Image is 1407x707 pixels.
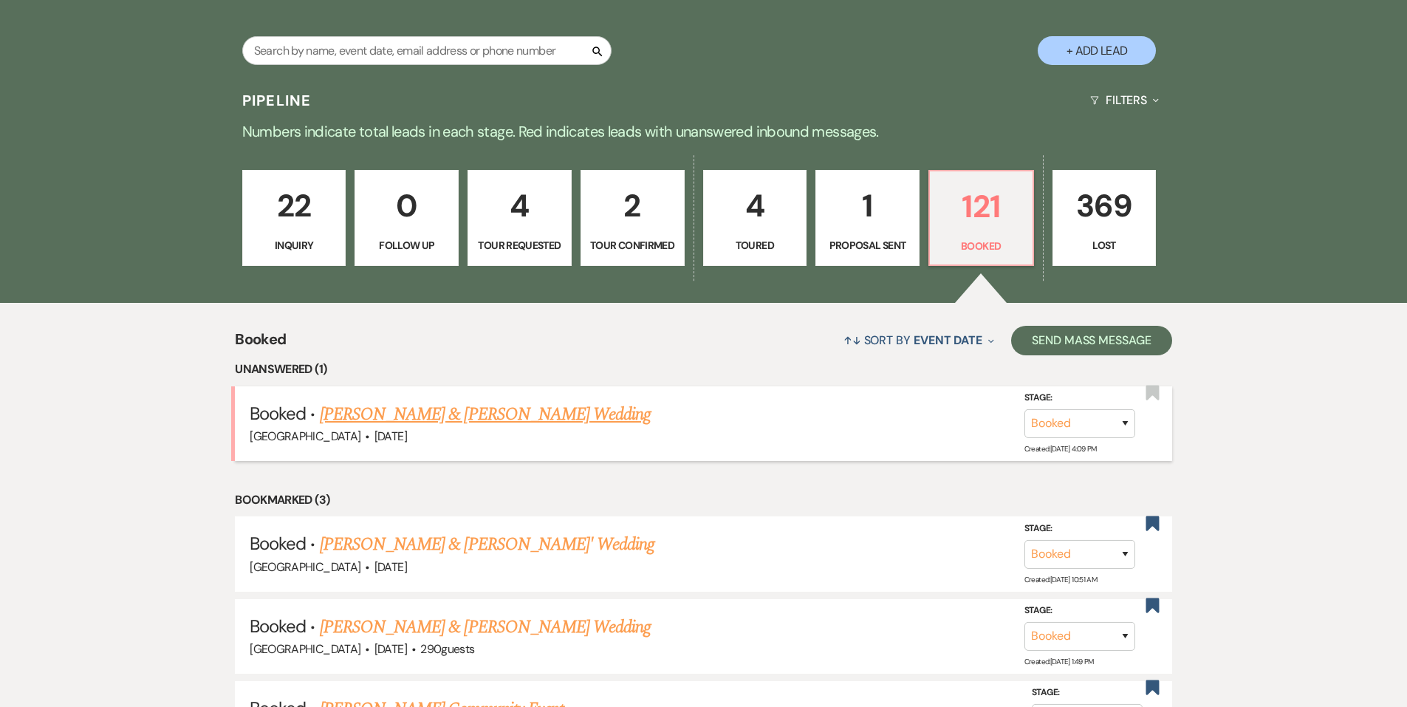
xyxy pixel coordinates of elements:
li: Unanswered (1) [235,360,1172,379]
span: Booked [235,328,286,360]
span: [GEOGRAPHIC_DATA] [250,641,360,657]
span: Booked [250,532,306,555]
span: [DATE] [374,559,407,575]
h3: Pipeline [242,90,312,111]
p: Toured [713,237,798,253]
a: 369Lost [1052,170,1157,266]
a: [PERSON_NAME] & [PERSON_NAME] Wedding [320,614,651,641]
p: 0 [364,181,449,230]
a: 4Tour Requested [468,170,572,266]
p: Numbers indicate total leads in each stage. Red indicates leads with unanswered inbound messages. [172,120,1236,143]
span: 290 guests [420,641,474,657]
a: 22Inquiry [242,170,346,266]
a: [PERSON_NAME] & [PERSON_NAME] Wedding [320,401,651,428]
button: Send Mass Message [1011,326,1172,355]
p: Follow Up [364,237,449,253]
button: + Add Lead [1038,36,1156,65]
li: Bookmarked (3) [235,491,1172,510]
span: Created: [DATE] 1:49 PM [1024,657,1094,666]
p: 1 [825,181,910,230]
a: 0Follow Up [355,170,459,266]
a: 1Proposal Sent [815,170,920,266]
span: Created: [DATE] 10:51 AM [1024,575,1097,584]
p: Booked [939,238,1024,254]
label: Stage: [1024,521,1135,537]
span: Created: [DATE] 4:09 PM [1024,444,1097,454]
button: Filters [1084,81,1165,120]
a: 2Tour Confirmed [581,170,685,266]
span: [DATE] [374,428,407,444]
span: [GEOGRAPHIC_DATA] [250,428,360,444]
p: Lost [1062,237,1147,253]
p: 4 [713,181,798,230]
span: Booked [250,615,306,638]
a: 4Toured [703,170,807,266]
p: Tour Requested [477,237,562,253]
a: 121Booked [928,170,1034,266]
span: Event Date [914,332,982,348]
p: 22 [252,181,337,230]
span: ↑↓ [843,332,861,348]
p: 369 [1062,181,1147,230]
p: 121 [939,182,1024,231]
span: [GEOGRAPHIC_DATA] [250,559,360,575]
label: Stage: [1032,685,1143,701]
p: 2 [590,181,675,230]
label: Stage: [1024,390,1135,406]
a: [PERSON_NAME] & [PERSON_NAME]' Wedding [320,531,655,558]
p: Tour Confirmed [590,237,675,253]
p: Inquiry [252,237,337,253]
input: Search by name, event date, email address or phone number [242,36,612,65]
label: Stage: [1024,603,1135,619]
p: Proposal Sent [825,237,910,253]
span: [DATE] [374,641,407,657]
p: 4 [477,181,562,230]
span: Booked [250,402,306,425]
button: Sort By Event Date [838,321,1000,360]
